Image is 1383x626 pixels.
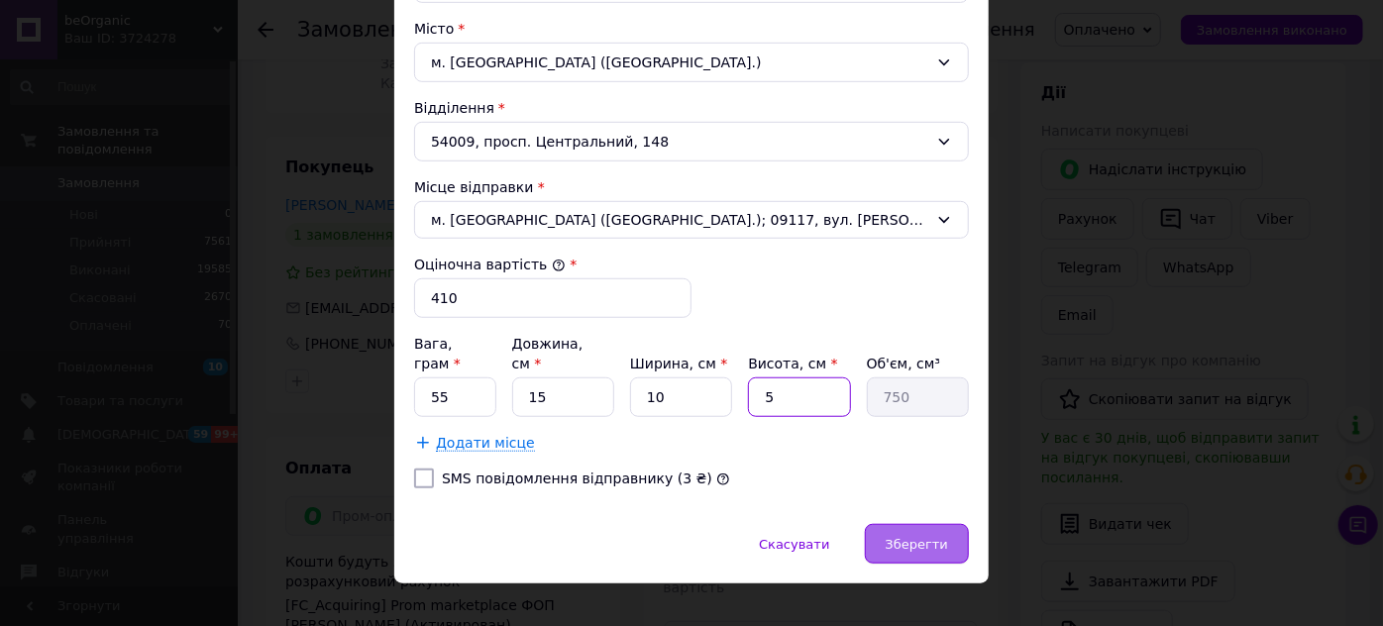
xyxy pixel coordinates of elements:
span: Скасувати [759,537,829,552]
label: Висота, см [748,356,837,371]
label: SMS повідомлення відправнику (3 ₴) [442,470,712,486]
span: Зберегти [886,537,948,552]
label: Вага, грам [414,336,461,371]
span: Додати місце [436,435,535,452]
div: Відділення [414,98,969,118]
span: м. [GEOGRAPHIC_DATA] ([GEOGRAPHIC_DATA].); 09117, вул. [PERSON_NAME][STREET_ADDRESS] [431,210,928,230]
label: Ширина, см [630,356,727,371]
div: Місце відправки [414,177,969,197]
label: Довжина, см [512,336,584,371]
label: Оціночна вартість [414,257,566,272]
div: м. [GEOGRAPHIC_DATA] ([GEOGRAPHIC_DATA].) [414,43,969,82]
div: Місто [414,19,969,39]
div: Об'єм, см³ [867,354,969,373]
div: 54009, просп. Центральний, 148 [414,122,969,161]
